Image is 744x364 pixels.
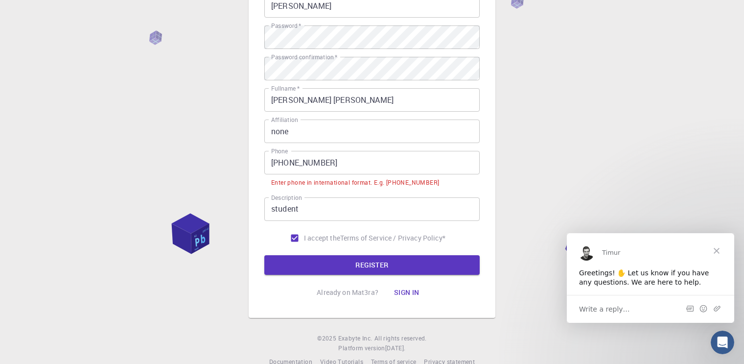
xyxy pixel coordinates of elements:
[271,194,302,202] label: Description
[338,334,372,342] span: Exabyte Inc.
[271,22,301,30] label: Password
[340,233,445,243] a: Terms of Service / Privacy Policy*
[317,334,338,343] span: © 2025
[340,233,445,243] p: Terms of Service / Privacy Policy *
[271,53,337,61] label: Password confirmation
[271,178,439,188] div: Enter phone in international format. E.g. [PHONE_NUMBER]
[338,343,385,353] span: Platform version
[264,255,480,275] button: REGISTER
[271,84,300,93] label: Fullname
[386,283,427,302] button: Sign in
[711,331,734,354] iframe: Intercom live chat
[374,334,427,343] span: All rights reserved.
[385,344,406,352] span: [DATE] .
[317,288,378,297] p: Already on Mat3ra?
[304,233,340,243] span: I accept the
[567,233,734,323] iframe: Intercom live chat message
[271,116,298,124] label: Affiliation
[338,334,372,343] a: Exabyte Inc.
[271,147,288,155] label: Phone
[385,343,406,353] a: [DATE].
